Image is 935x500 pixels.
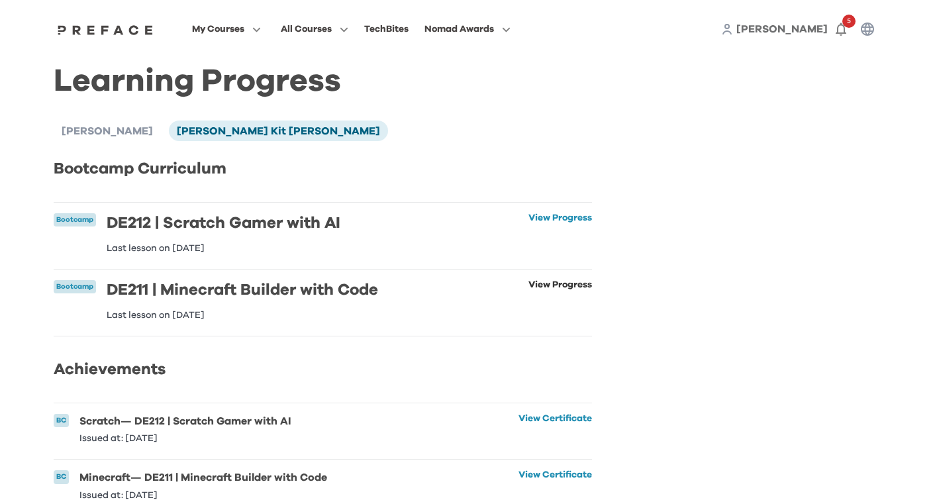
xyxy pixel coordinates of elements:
p: Last lesson on [DATE] [107,311,378,320]
p: Bootcamp [56,215,93,226]
span: Nomad Awards [424,21,494,37]
h6: DE211 | Minecraft Builder with Code [107,280,378,300]
h6: DE212 | Scratch Gamer with AI [107,213,340,233]
button: All Courses [277,21,352,38]
span: [PERSON_NAME] Kit [PERSON_NAME] [177,126,380,136]
h1: Learning Progress [54,74,592,89]
span: My Courses [192,21,244,37]
a: Preface Logo [54,24,156,34]
p: Bootcamp [56,281,93,293]
a: [PERSON_NAME] [736,21,828,37]
a: View Certificate [518,470,592,499]
a: View Progress [528,280,592,320]
p: BC [56,472,66,483]
h2: Bootcamp Curriculum [54,157,592,181]
span: All Courses [281,21,332,37]
h2: Achievements [54,358,592,381]
h6: Scratch — DE212 | Scratch Gamer with AI [79,414,291,428]
h6: Minecraft — DE211 | Minecraft Builder with Code [79,470,327,485]
button: Nomad Awards [420,21,515,38]
p: Issued at: [DATE] [79,491,327,500]
img: Preface Logo [54,25,156,35]
p: Issued at: [DATE] [79,434,291,443]
button: My Courses [188,21,265,38]
a: View Certificate [518,414,592,443]
div: TechBites [364,21,409,37]
span: [PERSON_NAME] [736,24,828,34]
p: Last lesson on [DATE] [107,244,340,253]
span: 5 [842,15,856,28]
button: 5 [828,16,854,42]
span: [PERSON_NAME] [62,126,153,136]
a: View Progress [528,213,592,253]
p: BC [56,415,66,426]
